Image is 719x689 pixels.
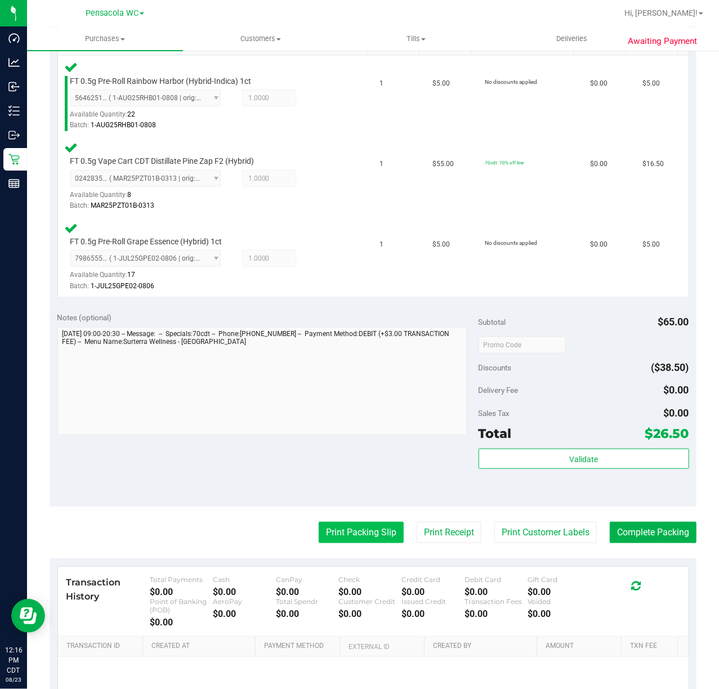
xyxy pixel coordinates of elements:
span: FT 0.5g Pre-Roll Rainbow Harbor (Hybrid-Indica) 1ct [70,76,252,87]
inline-svg: Analytics [8,57,20,68]
div: Check [339,575,402,584]
div: Total Spendr [276,597,339,606]
span: $5.00 [642,78,660,89]
span: ($38.50) [651,361,689,373]
inline-svg: Reports [8,178,20,189]
span: $0.00 [590,239,608,250]
span: 1-JUL25GPE02-0806 [91,282,155,290]
span: Discounts [479,357,512,378]
span: $5.00 [432,239,450,250]
div: $0.00 [339,609,402,619]
inline-svg: Dashboard [8,33,20,44]
div: Issued Credit [401,597,465,606]
inline-svg: Inbound [8,81,20,92]
a: Created By [433,642,532,651]
span: $5.00 [642,239,660,250]
div: Cash [213,575,276,584]
span: Subtotal [479,317,506,326]
span: 1 [380,159,384,169]
span: Awaiting Payment [628,35,698,48]
div: $0.00 [213,587,276,597]
div: $0.00 [465,609,528,619]
a: Amount [546,642,617,651]
span: $0.00 [664,384,689,396]
span: 1 [380,78,384,89]
p: 12:16 PM CDT [5,645,22,675]
span: Deliveries [541,34,602,44]
div: Gift Card [528,575,591,584]
span: $65.00 [658,316,689,328]
span: $5.00 [432,78,450,89]
button: Validate [479,449,689,469]
span: Delivery Fee [479,386,519,395]
span: 22 [128,110,136,118]
span: Customers [184,34,338,44]
span: 8 [128,191,132,199]
span: $16.50 [642,159,664,169]
div: Debit Card [465,575,528,584]
a: Payment Method [264,642,335,651]
div: $0.00 [339,587,402,597]
span: $0.00 [590,159,608,169]
span: Sales Tax [479,409,510,418]
div: Credit Card [401,575,465,584]
div: Transaction Fees [465,597,528,606]
a: Tills [338,27,494,51]
a: Customers [183,27,339,51]
div: $0.00 [465,587,528,597]
span: FT 0.5g Vape Cart CDT Distillate Pine Zap F2 (Hybrid) [70,156,254,167]
div: $0.00 [150,587,213,597]
span: Batch: [70,282,90,290]
div: $0.00 [276,587,339,597]
span: $0.00 [664,407,689,419]
span: Total [479,426,512,441]
a: Purchases [27,27,183,51]
span: $55.00 [432,159,454,169]
div: Available Quantity: [70,187,229,209]
span: 1 [380,239,384,250]
span: Batch: [70,202,90,209]
input: Promo Code [479,337,566,354]
iframe: Resource center [11,599,45,633]
a: Deliveries [494,27,650,51]
span: Pensacola WC [86,8,139,18]
span: Validate [569,455,598,464]
div: $0.00 [401,609,465,619]
th: External ID [340,637,424,657]
a: Txn Fee [630,642,673,651]
span: $26.50 [645,426,689,441]
span: Purchases [27,34,183,44]
div: $0.00 [528,587,591,597]
span: FT 0.5g Pre-Roll Grape Essence (Hybrid) 1ct [70,236,222,247]
a: Created At [151,642,251,651]
p: 08/23 [5,675,22,684]
inline-svg: Retail [8,154,20,165]
span: $0.00 [590,78,608,89]
div: Customer Credit [339,597,402,606]
div: Total Payments [150,575,213,584]
div: Point of Banking (POB) [150,597,213,614]
button: Print Packing Slip [319,522,404,543]
div: $0.00 [276,609,339,619]
div: $0.00 [213,609,276,619]
div: $0.00 [528,609,591,619]
div: Available Quantity: [70,106,229,128]
div: CanPay [276,575,339,584]
span: Notes (optional) [57,313,112,322]
inline-svg: Inventory [8,105,20,117]
span: Tills [339,34,494,44]
span: Hi, [PERSON_NAME]! [624,8,698,17]
span: No discounts applied [485,79,537,85]
div: AeroPay [213,597,276,606]
span: 17 [128,271,136,279]
span: 70cdt: 70% off line [485,160,524,165]
span: 1-AUG25RHB01-0808 [91,121,157,129]
a: Transaction ID [66,642,138,651]
div: $0.00 [401,587,465,597]
div: Available Quantity: [70,267,229,289]
button: Print Customer Labels [494,522,597,543]
span: MAR25PZT01B-0313 [91,202,155,209]
inline-svg: Outbound [8,129,20,141]
div: Voided [528,597,591,606]
span: No discounts applied [485,240,537,246]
